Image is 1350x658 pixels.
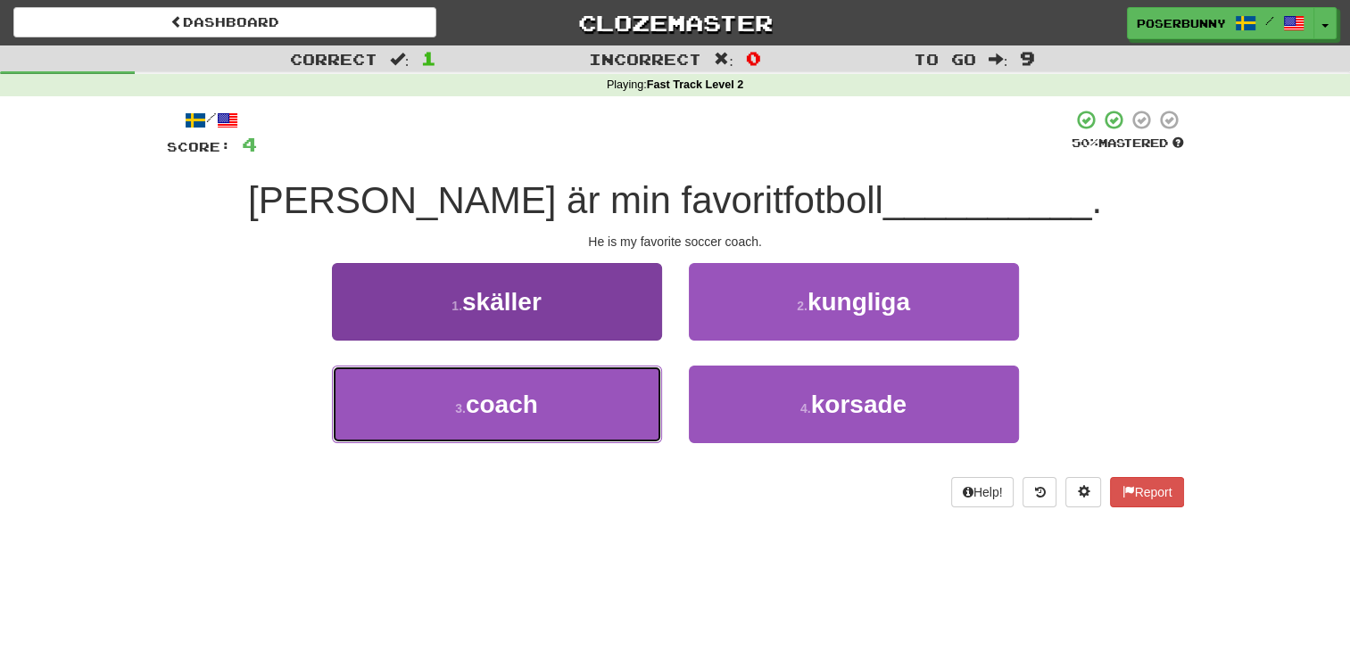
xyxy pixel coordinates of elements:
[1137,15,1226,31] span: Poserbunny
[13,7,436,37] a: Dashboard
[1110,477,1183,507] button: Report
[811,391,907,418] span: korsade
[455,401,466,415] small: 3 .
[1023,477,1056,507] button: Round history (alt+y)
[242,133,257,155] span: 4
[390,52,410,67] span: :
[1072,136,1184,152] div: Mastered
[689,366,1019,443] button: 4.korsade
[647,78,744,91] strong: Fast Track Level 2
[332,263,662,341] button: 1.skäller
[1127,7,1314,39] a: Poserbunny /
[332,366,662,443] button: 3.coach
[466,391,538,418] span: coach
[290,50,377,68] span: Correct
[1091,179,1102,221] span: .
[1265,14,1274,27] span: /
[167,109,257,131] div: /
[914,50,976,68] span: To go
[167,233,1184,251] div: He is my favorite soccer coach.
[463,7,886,38] a: Clozemaster
[714,52,733,67] span: :
[883,179,1092,221] span: __________
[797,299,808,313] small: 2 .
[589,50,701,68] span: Incorrect
[421,47,436,69] span: 1
[248,179,883,221] span: [PERSON_NAME] är min favoritfotboll
[1020,47,1035,69] span: 9
[989,52,1008,67] span: :
[462,288,542,316] span: skäller
[808,288,910,316] span: kungliga
[1072,136,1098,150] span: 50 %
[951,477,1015,507] button: Help!
[746,47,761,69] span: 0
[167,139,231,154] span: Score:
[689,263,1019,341] button: 2.kungliga
[800,401,811,415] small: 4 .
[451,299,462,313] small: 1 .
